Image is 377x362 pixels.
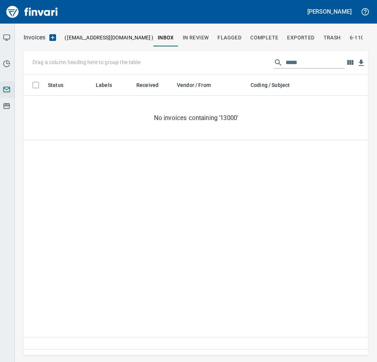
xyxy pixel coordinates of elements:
[183,33,209,42] span: In Review
[24,33,45,42] p: Invoices
[324,33,341,42] span: trash
[251,81,299,89] span: Coding / Subject
[60,34,153,41] p: ( )
[158,33,174,42] span: inbox
[96,81,122,89] span: Labels
[4,3,60,21] img: Finvari
[136,81,158,89] span: Received
[154,113,238,122] big: No invoices containing '13000'
[217,33,241,42] span: Flagged
[48,81,73,89] span: Status
[177,81,211,89] span: Vendor / From
[48,81,63,89] span: Status
[24,33,45,42] nav: breadcrumb
[66,34,151,41] span: [EMAIL_ADDRESS][DOMAIN_NAME]
[250,33,278,42] span: Complete
[287,33,314,42] span: Exported
[307,8,352,15] h5: [PERSON_NAME]
[350,33,370,42] span: 6-11002
[251,81,290,89] span: Coding / Subject
[306,6,353,17] button: [PERSON_NAME]
[45,33,60,42] button: Upload an Invoice
[356,57,367,68] button: Download Table
[345,57,356,68] button: Choose columns to display
[177,81,220,89] span: Vendor / From
[32,59,140,66] p: Drag a column heading here to group the table
[136,81,168,89] span: Received
[96,81,112,89] span: Labels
